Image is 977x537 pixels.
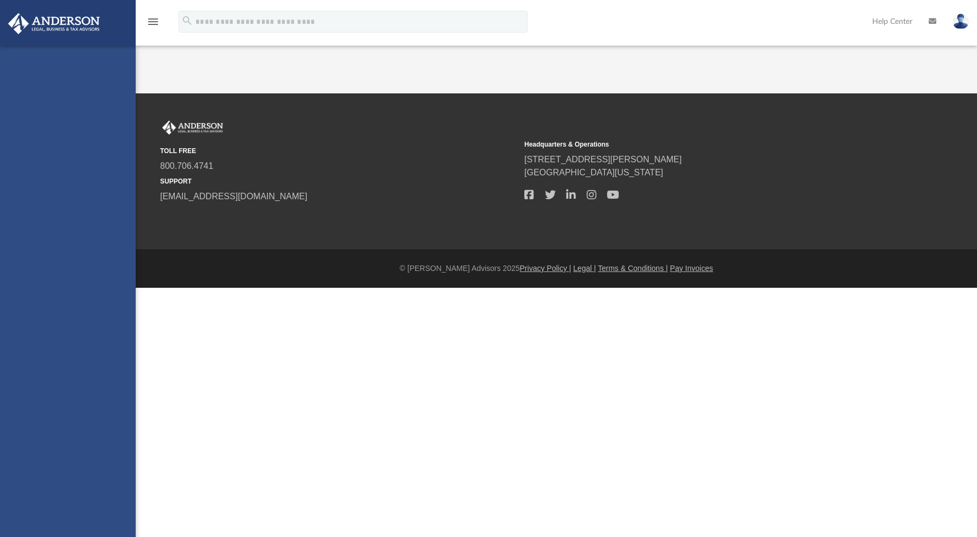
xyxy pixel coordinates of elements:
img: Anderson Advisors Platinum Portal [160,121,225,135]
a: 800.706.4741 [160,161,213,170]
small: TOLL FREE [160,146,517,156]
a: menu [147,21,160,28]
i: search [181,15,193,27]
a: [GEOGRAPHIC_DATA][US_STATE] [524,168,663,177]
a: [EMAIL_ADDRESS][DOMAIN_NAME] [160,192,307,201]
small: SUPPORT [160,176,517,186]
a: Terms & Conditions | [598,264,668,273]
a: Privacy Policy | [520,264,572,273]
i: menu [147,15,160,28]
a: Legal | [573,264,596,273]
img: User Pic [953,14,969,29]
a: Pay Invoices [670,264,713,273]
small: Headquarters & Operations [524,140,881,149]
img: Anderson Advisors Platinum Portal [5,13,103,34]
a: [STREET_ADDRESS][PERSON_NAME] [524,155,682,164]
div: © [PERSON_NAME] Advisors 2025 [136,263,977,274]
